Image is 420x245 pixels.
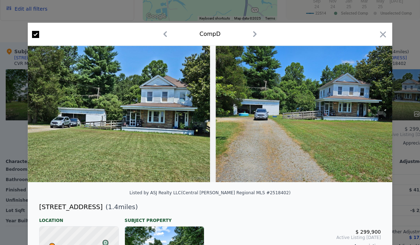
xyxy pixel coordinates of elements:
[199,30,220,38] div: Comp D
[108,203,119,211] span: 1.4
[216,235,381,240] span: Active Listing [DATE]
[125,212,204,223] div: Subject Property
[39,212,119,223] div: Location
[216,46,398,182] img: Property Img
[103,202,138,212] span: ( miles)
[130,190,291,195] div: Listed by ASJ Realty LLC (Central [PERSON_NAME] Regional MLS #2518402)
[39,202,103,212] div: [STREET_ADDRESS]
[28,46,210,182] img: Property Img
[101,240,105,244] div: D
[356,229,381,235] span: $ 299,900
